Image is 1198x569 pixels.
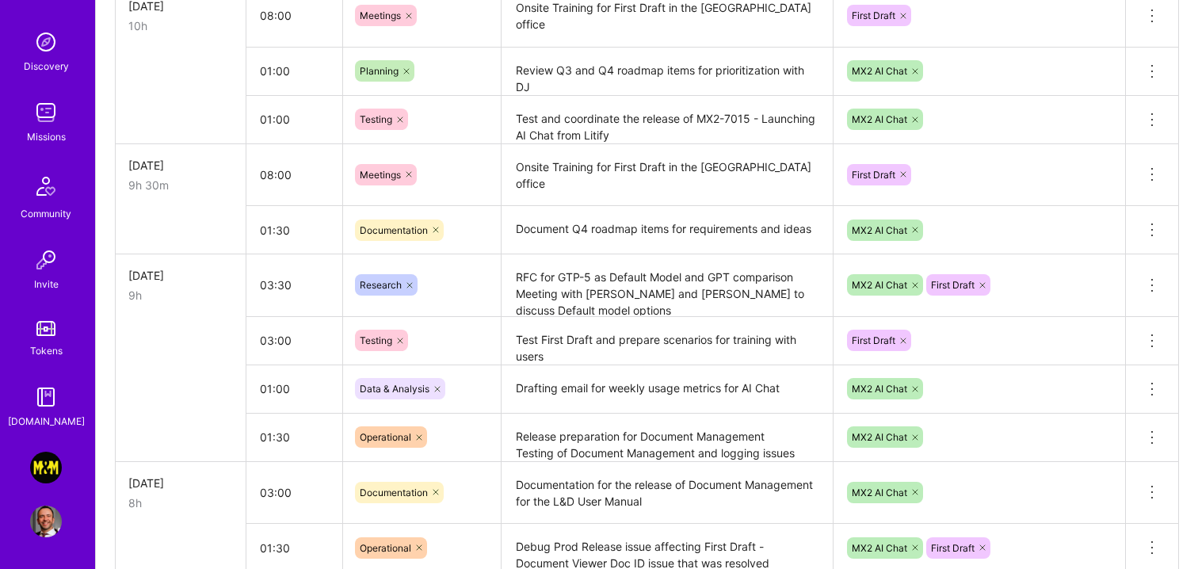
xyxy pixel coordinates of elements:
[852,169,895,181] span: First Draft
[247,368,341,410] input: HH:MM
[30,452,62,483] img: Morgan & Morgan: Document Management Product Manager
[30,381,62,413] img: guide book
[360,542,411,554] span: Operational
[360,113,392,125] span: Testing
[247,50,341,92] input: HH:MM
[26,452,66,483] a: Morgan & Morgan: Document Management Product Manager
[34,276,59,292] div: Invite
[360,10,401,21] span: Meetings
[128,287,233,304] div: 9h
[247,416,341,458] input: HH:MM
[503,97,831,143] textarea: Test and coordinate the release of MX2-7015 - Launching AI Chat from Litify
[852,383,907,395] span: MX2 AI Chat
[27,128,66,145] div: Missions
[247,154,341,196] input: HH:MM
[128,17,233,34] div: 10h
[503,256,831,315] textarea: RFC for GTP-5 as Default Model and GPT comparison Meeting with [PERSON_NAME] and [PERSON_NAME] to...
[360,487,428,498] span: Documentation
[503,49,831,94] textarea: Review Q3 and Q4 roadmap items for prioritization with DJ
[247,98,341,140] input: HH:MM
[503,146,831,205] textarea: Onsite Training for First Draft in the [GEOGRAPHIC_DATA] office
[503,464,831,523] textarea: Documentation for the release of Document Management for the L&D User Manual
[247,472,341,514] input: HH:MM
[852,279,907,291] span: MX2 AI Chat
[852,10,895,21] span: First Draft
[931,279,975,291] span: First Draft
[30,97,62,128] img: teamwork
[247,319,341,361] input: HH:MM
[30,342,63,359] div: Tokens
[503,319,831,364] textarea: Test First Draft and prepare scenarios for training with users Configure new laptop for First Dra...
[30,244,62,276] img: Invite
[30,26,62,58] img: discovery
[21,205,71,222] div: Community
[852,113,907,125] span: MX2 AI Chat
[24,58,69,74] div: Discovery
[8,413,85,430] div: [DOMAIN_NAME]
[26,506,66,537] a: User Avatar
[360,224,428,236] span: Documentation
[503,367,831,412] textarea: Drafting email for weekly usage metrics for AI Chat
[360,431,411,443] span: Operational
[360,65,399,77] span: Planning
[360,334,392,346] span: Testing
[360,169,401,181] span: Meetings
[247,264,341,306] input: HH:MM
[360,383,429,395] span: Data & Analysis
[128,177,233,193] div: 9h 30m
[128,495,233,511] div: 8h
[852,334,895,346] span: First Draft
[360,279,402,291] span: Research
[852,542,907,554] span: MX2 AI Chat
[852,431,907,443] span: MX2 AI Chat
[503,415,831,460] textarea: Release preparation for Document Management Testing of Document Management and logging issues Dis...
[503,208,831,253] textarea: Document Q4 roadmap items for requirements and ideas
[128,157,233,174] div: [DATE]
[852,65,907,77] span: MX2 AI Chat
[27,167,65,205] img: Community
[128,267,233,284] div: [DATE]
[852,487,907,498] span: MX2 AI Chat
[247,209,341,251] input: HH:MM
[931,542,975,554] span: First Draft
[36,321,55,336] img: tokens
[247,527,341,569] input: HH:MM
[852,224,907,236] span: MX2 AI Chat
[30,506,62,537] img: User Avatar
[128,475,233,491] div: [DATE]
